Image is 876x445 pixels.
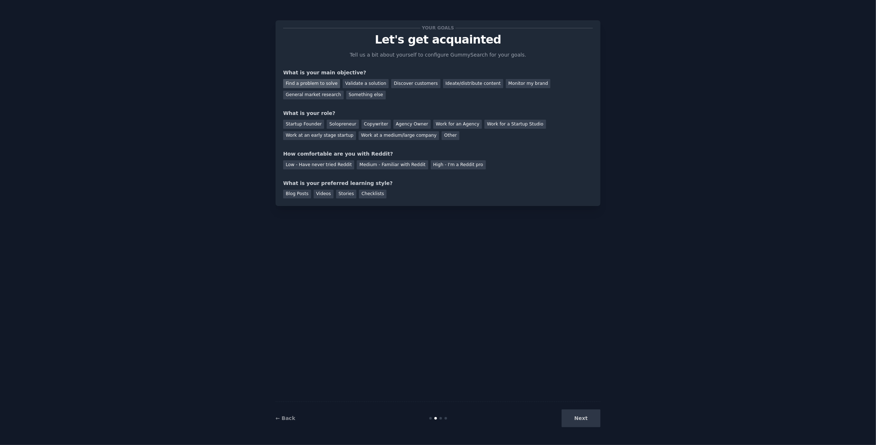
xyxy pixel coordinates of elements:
div: Other [442,131,459,140]
div: Low - Have never tried Reddit [283,160,354,169]
span: Your goals [421,24,455,32]
div: Monitor my brand [506,79,550,88]
div: Ideate/distribute content [443,79,503,88]
div: What is your main objective? [283,69,593,77]
div: Work for a Startup Studio [484,120,546,129]
div: Discover customers [391,79,440,88]
div: Solopreneur [327,120,359,129]
p: Tell us a bit about yourself to configure GummySearch for your goals. [347,51,529,59]
div: Medium - Familiar with Reddit [357,160,428,169]
div: Find a problem to solve [283,79,340,88]
div: Startup Founder [283,120,324,129]
div: Work for an Agency [433,120,482,129]
div: Something else [346,91,386,100]
div: Agency Owner [393,120,431,129]
div: What is your preferred learning style? [283,180,593,187]
div: Checklists [359,190,387,199]
div: General market research [283,91,344,100]
div: Videos [314,190,334,199]
a: ← Back [276,415,295,421]
div: Blog Posts [283,190,311,199]
div: What is your role? [283,110,593,117]
div: Work at an early stage startup [283,131,356,140]
div: Work at a medium/large company [359,131,439,140]
div: Validate a solution [343,79,389,88]
div: How comfortable are you with Reddit? [283,150,593,158]
div: Stories [336,190,356,199]
div: High - I'm a Reddit pro [431,160,486,169]
div: Copywriter [361,120,391,129]
p: Let's get acquainted [283,33,593,46]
